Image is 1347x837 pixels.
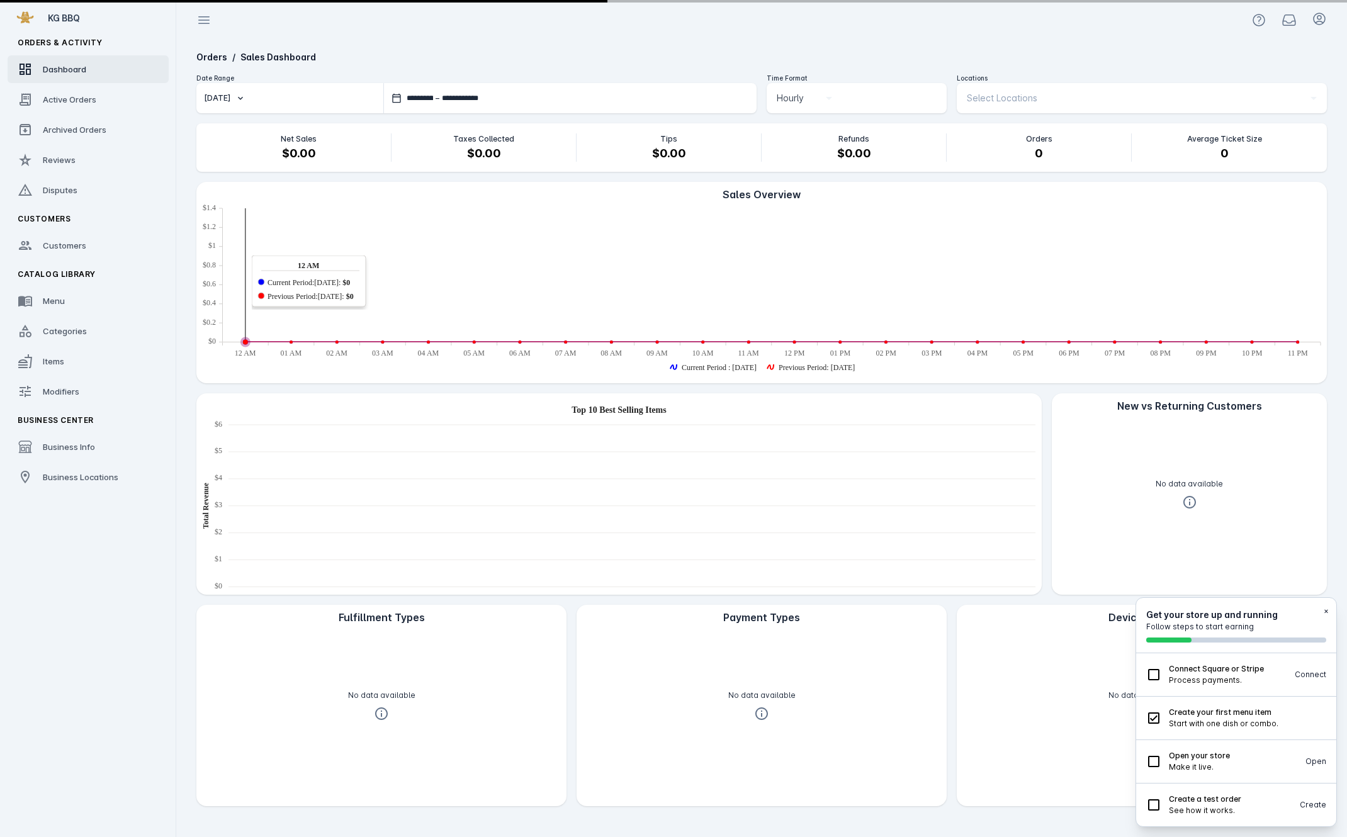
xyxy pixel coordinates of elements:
text: Total Revenue [201,482,210,529]
a: Active Orders [8,86,169,113]
h4: $0.00 [467,145,501,162]
a: Modifiers [8,378,169,405]
ellipse: Thu Aug 14 2025 01:00:00 GMT-0500 (Central Daylight Time): 0, Previous Period: Aug 07 [290,341,292,343]
p: Make it live. [1169,761,1298,773]
text: 05 PM [1013,349,1034,357]
a: Reviews [8,146,169,174]
span: Items [43,356,64,366]
text: 07 PM [1105,349,1125,357]
text: $0.6 [203,279,216,288]
text: 04 PM [967,349,988,357]
span: Business Info [43,442,95,452]
ellipse: Thu Aug 14 2025 07:00:00 GMT-0500 (Central Daylight Time): 0, Previous Period: Aug 07 [565,341,566,343]
text: 09 PM [1196,349,1217,357]
text: $3 [215,500,222,509]
text: Top 10 Best Selling Items [572,405,667,415]
span: Orders & Activity [18,38,102,47]
h4: 0 [1035,145,1043,162]
a: Items [8,347,169,375]
text: $1 [215,554,222,563]
text: 12 AM [235,349,256,357]
text: $0.4 [203,298,216,307]
text: 06 AM [509,349,531,357]
span: Customers [18,214,70,223]
ellipse: Thu Aug 14 2025 08:00:00 GMT-0500 (Central Daylight Time): 0, Previous Period: Aug 07 [611,341,612,343]
text: 05 AM [463,349,485,357]
text: 04 AM [418,349,439,357]
a: Disputes [8,176,169,204]
ejs-chart: . Syncfusion interactive chart. [196,202,1327,383]
text: 08 AM [600,349,622,357]
div: Date Range [196,74,757,83]
ellipse: Thu Aug 14 2025 09:00:00 GMT-0500 (Central Daylight Time): 0, Previous Period: Aug 07 [657,341,658,343]
text: Current Period : [DATE] [682,363,757,372]
h3: Create your first menu item [1169,707,1326,718]
ellipse: Thu Aug 14 2025 12:00:00 GMT-0500 (Central Daylight Time): 0, Previous Period: Aug 07 [794,341,796,343]
div: [DATE] [204,93,230,104]
text: 01 AM [281,349,302,357]
h4: $0.00 [282,145,316,162]
h2: Get your store up and running [1146,608,1326,621]
text: 11 AM [738,349,759,357]
a: Dashboard [8,55,169,83]
button: × [1324,605,1329,617]
button: [DATE] [196,83,383,113]
p: Process payments. [1169,675,1287,686]
text: $2 [215,527,222,536]
span: Archived Orders [43,125,106,135]
text: $1.4 [203,203,216,212]
a: Archived Orders [8,116,169,143]
ellipse: Thu Aug 14 2025 05:00:00 GMT-0500 (Central Daylight Time): 0, Previous Period: Aug 07 [473,341,475,343]
a: Customers [8,232,169,259]
ellipse: Thu Aug 14 2025 23:00:00 GMT-0500 (Central Daylight Time): 0, Previous Period: Aug 07 [1297,341,1299,343]
span: No data available [1156,478,1223,490]
div: Locations [957,74,1327,83]
text: 09 AM [646,349,668,357]
a: Menu [8,287,169,315]
a: Business Locations [8,463,169,491]
ellipse: Thu Aug 14 2025 14:00:00 GMT-0500 (Central Daylight Time): 0, Previous Period: Aug 07 [885,341,887,343]
text: $1 [208,241,216,250]
ellipse: Thu Aug 14 2025 03:00:00 GMT-0500 (Central Daylight Time): 0, Previous Period: Aug 07 [381,341,383,343]
span: Menu [43,296,65,306]
span: Disputes [43,185,77,195]
text: Previous Period: [DATE] [779,363,855,372]
text: 11 PM [1288,349,1308,357]
span: No data available [728,690,796,701]
text: 02 PM [876,349,896,357]
button: Create [1300,799,1326,811]
p: Net Sales [281,133,317,145]
p: Orders [1026,133,1052,145]
text: $5 [215,446,222,455]
h4: $0.00 [652,145,686,162]
ellipse: Thu Aug 14 2025 15:00:00 GMT-0500 (Central Daylight Time): 0, Previous Period: Aug 07 [931,341,933,343]
span: Hourly [777,91,804,106]
g: Previous Period: Aug 07 series is showing, press enter to hide the Previous Period: Aug 07 series [767,363,855,372]
text: $6 [215,420,222,429]
p: Follow steps to start earning [1146,621,1326,632]
text: $0.8 [203,261,216,269]
text: 10 PM [1242,349,1263,357]
ellipse: Thu Aug 14 2025 02:00:00 GMT-0500 (Central Daylight Time): 0, Previous Period: Aug 07 [336,341,338,343]
div: Time Format [767,74,947,83]
a: Orders [196,52,227,62]
span: Business Center [18,415,94,425]
text: 06 PM [1059,349,1079,357]
p: Average Ticket Size [1187,133,1262,145]
span: Business Locations [43,472,118,482]
text: $1.2 [203,222,216,231]
a: Business Info [8,433,169,461]
text: 10 AM [692,349,714,357]
text: 02 AM [326,349,347,357]
span: / [232,52,235,62]
span: Catalog Library [18,269,96,279]
text: 03 PM [921,349,942,357]
a: Categories [8,317,169,345]
h4: $0.00 [837,145,871,162]
span: Dashboard [43,64,86,74]
g: Current Period : Aug 14 series is showing, press enter to hide the Current Period : Aug 14 series [670,363,757,372]
ellipse: Thu Aug 14 2025 16:00:00 GMT-0500 (Central Daylight Time): 0, Previous Period: Aug 07 [976,341,978,343]
h4: 0 [1220,145,1229,162]
ellipse: Thu Aug 14 2025 13:00:00 GMT-0500 (Central Daylight Time): 0, Previous Period: Aug 07 [839,341,841,343]
text: $0 [208,337,216,345]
